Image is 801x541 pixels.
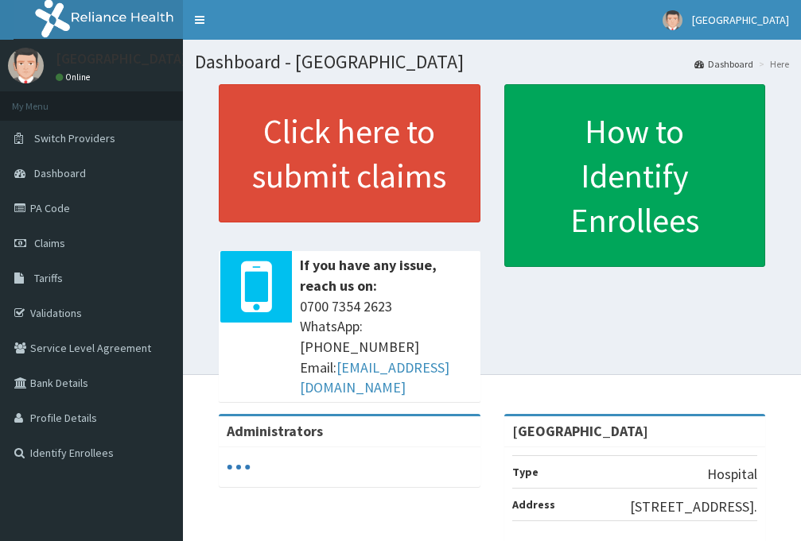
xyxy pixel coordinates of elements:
img: User Image [8,48,44,83]
a: [EMAIL_ADDRESS][DOMAIN_NAME] [300,358,449,397]
a: Click here to submit claims [219,84,480,222]
span: Tariffs [34,271,63,285]
a: How to Identify Enrollees [504,84,766,267]
h1: Dashboard - [GEOGRAPHIC_DATA] [195,52,789,72]
span: Claims [34,236,65,250]
b: Administrators [227,422,323,440]
li: Here [755,57,789,71]
svg: audio-loading [227,455,251,479]
p: [STREET_ADDRESS]. [630,497,757,517]
span: 0700 7354 2623 WhatsApp: [PHONE_NUMBER] Email: [300,296,472,399]
b: Type [512,465,539,479]
img: User Image [663,10,682,30]
b: Address [512,497,555,512]
p: [GEOGRAPHIC_DATA] [56,52,187,66]
a: Dashboard [694,57,753,71]
span: [GEOGRAPHIC_DATA] [692,13,789,27]
p: Hospital [707,464,757,485]
a: Online [56,71,94,83]
span: Dashboard [34,166,86,180]
strong: [GEOGRAPHIC_DATA] [512,422,648,440]
span: Switch Providers [34,131,115,145]
b: If you have any issue, reach us on: [300,256,437,295]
